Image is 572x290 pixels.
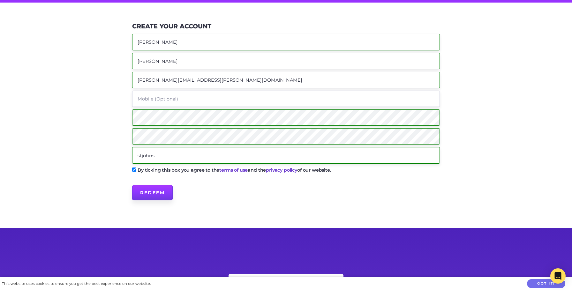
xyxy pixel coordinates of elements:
[550,268,566,284] div: Open Intercom Messenger
[132,91,440,107] input: Mobile (Optional)
[2,280,151,287] div: This website uses cookies to ensure you get the best experience on our website.
[132,72,440,88] input: Email Address
[219,167,248,173] a: terms of use
[132,53,440,69] input: Last Name
[266,167,297,173] a: privacy policy
[132,185,173,200] input: Redeem
[132,34,440,50] input: First Name
[138,168,331,172] label: By ticking this box you agree to the and the of our website.
[132,147,440,163] input: Childcare / School / Gift Code
[527,279,565,288] button: Got it!
[132,23,211,30] h3: Create Your Account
